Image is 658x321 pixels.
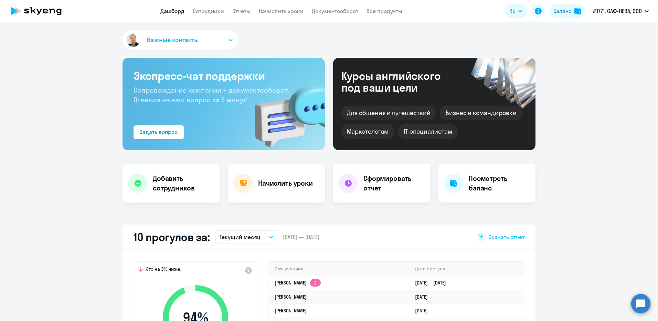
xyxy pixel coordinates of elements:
span: Скачать отчет [488,233,524,241]
a: [DATE][DATE] [415,280,452,286]
div: IT-специалистам [398,124,457,139]
th: Дата прогула [410,262,524,276]
div: Курсы английского под ваши цели [341,70,459,93]
div: Для общения и путешествий [341,106,436,120]
button: #1771, САФ-НЕВА, ООО [590,3,652,19]
h3: Экспресс-чат поддержки [134,69,314,83]
a: Все продукты [367,8,402,14]
div: Задать вопрос [140,128,178,136]
button: Текущий месяц [215,230,277,244]
app-skyeng-badge: 2 [310,279,321,287]
button: RU [505,4,527,18]
img: bg-img [245,73,325,150]
th: Имя ученика [269,262,410,276]
span: Это на 3% ниже, [146,266,181,274]
a: Дашборд [160,8,184,14]
h4: Добавить сотрудников [153,174,214,193]
button: Важные контакты [123,30,238,50]
a: [DATE] [415,308,433,314]
a: [PERSON_NAME]2 [275,280,321,286]
span: Сопровождение компании + документооборот. Ответим на ваш вопрос за 5 минут! [134,86,289,104]
h4: Сформировать отчет [363,174,425,193]
a: Отчеты [232,8,251,14]
p: Текущий месяц [220,233,261,241]
a: [PERSON_NAME] [275,294,307,300]
a: [PERSON_NAME] [275,308,307,314]
button: Балансbalance [549,4,585,18]
img: avatar [125,32,141,48]
div: Маркетологам [341,124,394,139]
span: [DATE] — [DATE] [283,233,319,241]
p: #1771, САФ-НЕВА, ООО [593,7,642,15]
a: Начислить уроки [259,8,304,14]
span: Важные контакты [147,35,199,44]
h2: 10 прогулов за: [134,230,210,244]
a: [DATE] [415,294,433,300]
div: Бизнес и командировки [440,106,522,120]
h4: Начислить уроки [258,178,313,188]
a: Сотрудники [193,8,224,14]
a: Документооборот [312,8,358,14]
h4: Посмотреть баланс [469,174,530,193]
button: Задать вопрос [134,125,184,139]
img: balance [574,8,581,14]
span: RU [509,7,516,15]
div: Баланс [553,7,572,15]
